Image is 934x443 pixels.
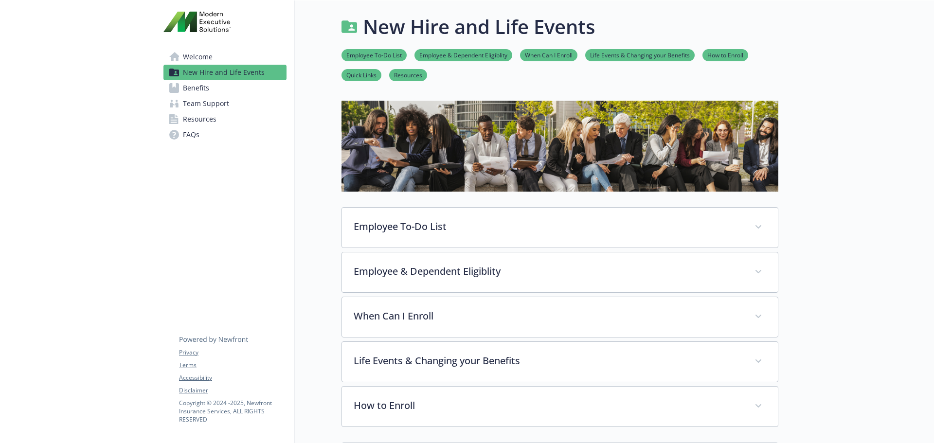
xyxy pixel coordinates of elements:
[341,50,407,59] a: Employee To-Do List
[341,101,778,192] img: new hire page banner
[163,111,287,127] a: Resources
[179,361,286,370] a: Terms
[354,264,743,279] p: Employee & Dependent Eligiblity
[354,309,743,323] p: When Can I Enroll
[163,65,287,80] a: New Hire and Life Events
[179,348,286,357] a: Privacy
[179,386,286,395] a: Disclaimer
[342,252,778,292] div: Employee & Dependent Eligiblity
[354,354,743,368] p: Life Events & Changing your Benefits
[183,49,213,65] span: Welcome
[342,387,778,426] div: How to Enroll
[342,342,778,382] div: Life Events & Changing your Benefits
[179,399,286,424] p: Copyright © 2024 - 2025 , Newfront Insurance Services, ALL RIGHTS RESERVED
[183,65,265,80] span: New Hire and Life Events
[163,96,287,111] a: Team Support
[163,80,287,96] a: Benefits
[183,96,229,111] span: Team Support
[163,49,287,65] a: Welcome
[183,111,216,127] span: Resources
[414,50,512,59] a: Employee & Dependent Eligiblity
[520,50,577,59] a: When Can I Enroll
[341,70,381,79] a: Quick Links
[389,70,427,79] a: Resources
[363,12,595,41] h1: New Hire and Life Events
[179,373,286,382] a: Accessibility
[585,50,695,59] a: Life Events & Changing your Benefits
[183,80,209,96] span: Benefits
[354,219,743,234] p: Employee To-Do List
[342,297,778,337] div: When Can I Enroll
[702,50,748,59] a: How to Enroll
[342,208,778,248] div: Employee To-Do List
[354,398,743,413] p: How to Enroll
[183,127,199,142] span: FAQs
[163,127,287,142] a: FAQs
